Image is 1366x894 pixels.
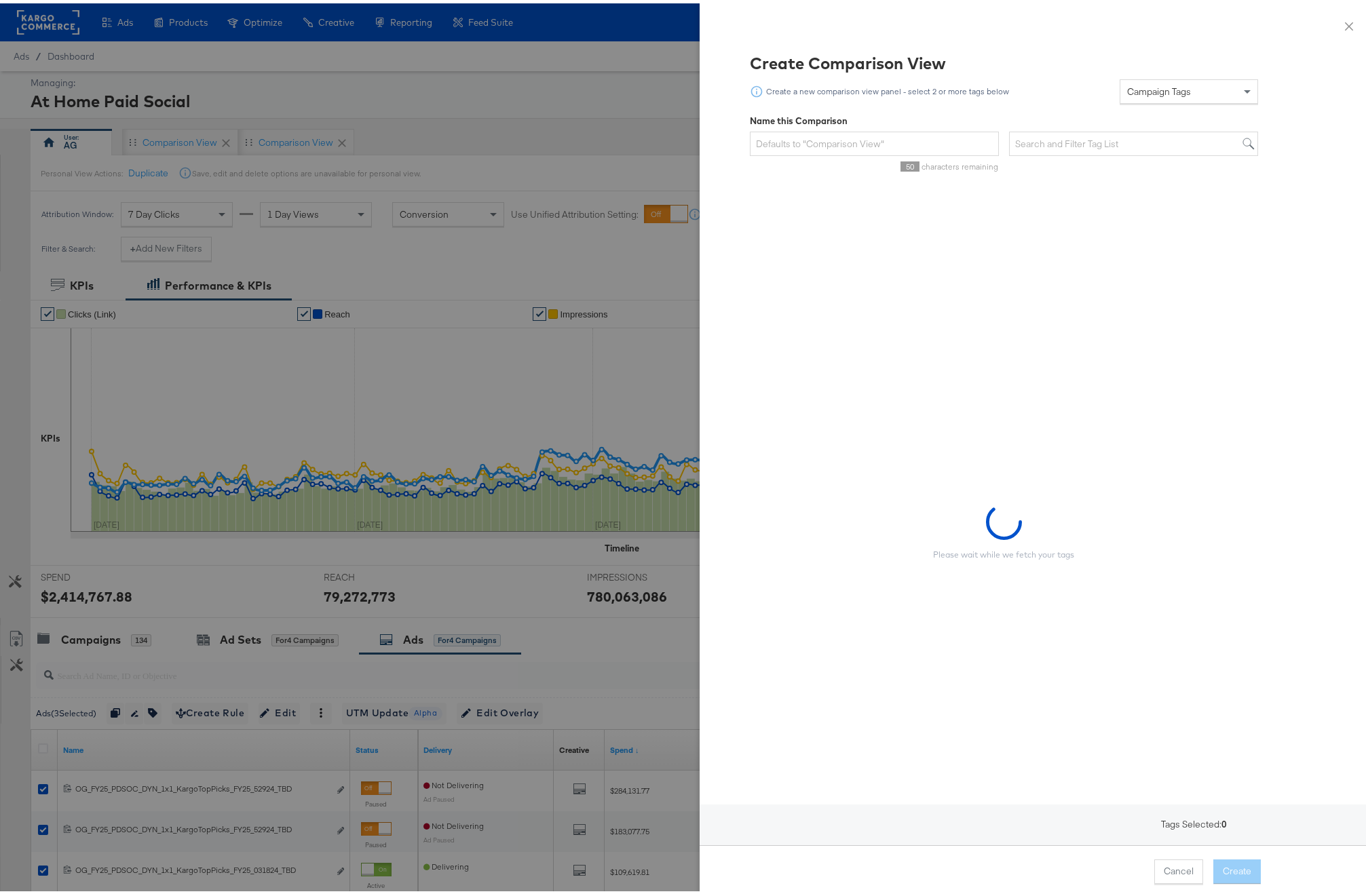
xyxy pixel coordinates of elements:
[1154,856,1203,880] button: Cancel
[900,158,919,168] span: 50
[750,111,1258,124] div: Name this Comparison
[1009,128,1258,153] input: Search and Filter Tag List
[1127,82,1191,94] span: Campaign Tags
[750,128,999,153] input: Defaults to "Comparison View"
[750,48,1258,71] div: Create Comparison View
[750,158,999,168] div: characters remaining
[765,83,1010,93] div: Create a new comparison view panel - select 2 or more tags below
[1344,18,1354,28] span: close
[1221,815,1227,842] strong: 0
[934,546,1075,557] div: Please wait while we fetch your tags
